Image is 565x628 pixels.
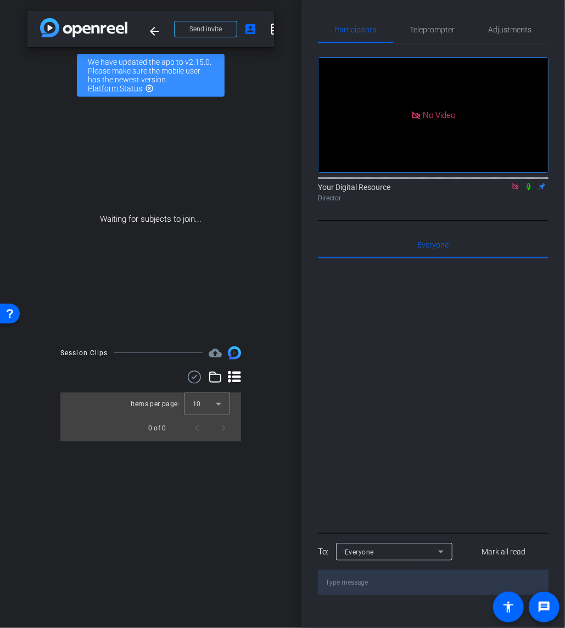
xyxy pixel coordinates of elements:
[184,415,210,441] button: Previous page
[318,182,549,203] div: Your Digital Resource
[489,26,532,33] span: Adjustments
[502,601,515,614] mat-icon: accessibility
[418,241,449,249] span: Everyone
[40,18,127,37] img: app-logo
[410,26,455,33] span: Teleprompter
[538,601,551,614] mat-icon: message
[335,26,377,33] span: Participants
[148,25,161,38] mat-icon: arrow_back
[209,346,222,360] span: Destinations for your clips
[318,546,328,558] div: To:
[270,23,283,36] mat-icon: grid_on
[210,415,237,441] button: Next page
[209,346,222,360] mat-icon: cloud_upload
[244,23,257,36] mat-icon: account_box
[174,21,237,37] button: Send invite
[27,103,274,335] div: Waiting for subjects to join...
[77,54,225,97] div: We have updated the app to v2.15.0. Please make sure the mobile user has the newest version.
[459,542,549,562] button: Mark all read
[60,347,108,358] div: Session Clips
[189,25,222,33] span: Send invite
[88,84,142,93] a: Platform Status
[318,193,549,203] div: Director
[482,546,525,558] span: Mark all read
[345,548,374,556] span: Everyone
[131,399,180,410] div: Items per page:
[228,346,241,360] img: Session clips
[148,423,166,434] div: 0 of 0
[423,110,455,120] span: No Video
[145,84,154,93] mat-icon: highlight_off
